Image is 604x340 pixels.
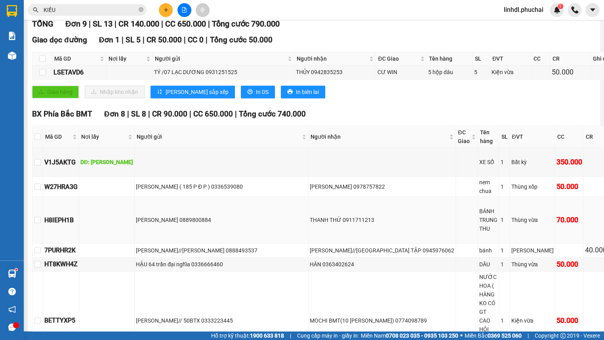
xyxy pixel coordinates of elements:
[556,214,582,225] div: 70.000
[465,331,522,340] span: Miền Bắc
[556,181,582,192] div: 50.000
[148,109,150,118] span: |
[32,35,87,44] span: Giao dọc đường
[32,109,92,118] span: BX Phía Bắc BMT
[560,333,566,338] span: copyright
[210,35,272,44] span: Tổng cước 50.000
[589,6,596,13] span: caret-down
[189,109,191,118] span: |
[555,126,583,148] th: CC
[181,7,187,13] span: file-add
[154,68,293,76] div: TÝ /07 LẠC DƯƠNG 0931251525
[500,316,508,325] div: 1
[556,259,582,270] div: 50.000
[235,109,237,118] span: |
[137,132,300,141] span: Người gửi
[528,331,529,340] span: |
[250,332,284,339] strong: 1900 633 818
[386,332,458,339] strong: 0708 023 035 - 0935 103 250
[93,54,156,65] div: 0971746148
[511,316,553,325] div: Kiện vừa
[177,3,191,17] button: file-add
[157,89,162,95] span: sort-ascending
[44,157,78,167] div: V1J5AKTG
[297,331,359,340] span: Cung cấp máy in - giấy in:
[136,260,307,269] div: HẬU 64 trần đại nghĩa 0336666460
[44,182,78,192] div: W27HRA3G
[151,86,235,98] button: sort-ascending[PERSON_NAME] sắp xếp
[479,246,497,255] div: bánh
[361,331,458,340] span: Miền Nam
[511,158,553,166] div: Bất kỳ
[127,109,129,118] span: |
[8,306,16,313] span: notification
[556,315,582,326] div: 50.000
[500,158,508,166] div: 1
[184,35,186,44] span: |
[152,109,187,118] span: CR 90.000
[32,86,79,98] button: uploadGiao hàng
[43,243,79,257] td: 7PURHR2K
[44,245,78,255] div: 7PURHR2K
[247,89,253,95] span: printer
[378,54,419,63] span: ĐC Giao
[500,260,508,269] div: 1
[43,148,79,177] td: V1J5AKTG
[147,35,182,44] span: CR 50.000
[290,331,291,340] span: |
[8,52,16,60] img: warehouse-icon
[377,68,425,76] div: CƯ WIN
[7,7,87,26] div: VP [GEOGRAPHIC_DATA]
[310,316,454,325] div: MOCHI BMT(10 [PERSON_NAME]) 0774098789
[488,332,522,339] strong: 0369 525 060
[296,54,368,63] span: Người nhận
[510,126,555,148] th: ĐVT
[81,132,126,141] span: Nơi lấy
[8,323,16,331] span: message
[159,3,173,17] button: plus
[310,246,454,255] div: [PERSON_NAME]//[GEOGRAPHIC_DATA] TẬP 0945976062
[473,52,490,65] th: SL
[93,7,156,26] div: BX Phía Bắc BMT
[104,109,125,118] span: Đơn 8
[188,35,204,44] span: CC 0
[559,4,562,9] span: 1
[126,35,141,44] span: SL 5
[211,19,279,29] span: Tổng cước 790.000
[136,246,307,255] div: [PERSON_NAME]//[PERSON_NAME] 0888493537
[136,316,307,325] div: [PERSON_NAME]// 50BTX 0333223445
[490,52,532,65] th: ĐVT
[585,3,599,17] button: caret-down
[114,19,116,29] span: |
[44,315,78,325] div: BETTYXP5
[211,331,284,340] span: Hỗ trợ kỹ thuật:
[497,5,550,15] span: linhdl.phuchai
[43,197,79,243] td: H8IEPH1B
[552,67,589,78] div: 50.000
[479,178,497,195] div: nem chua
[44,6,137,14] input: Tìm tên, số ĐT hoặc mã đơn
[92,19,112,29] span: SL 13
[44,215,78,225] div: H8IEPH1B
[200,7,205,13] span: aim
[310,216,454,224] div: THANH THỨ 0911711213
[310,182,454,191] div: [PERSON_NAME] 0978757822
[7,8,19,16] span: Gửi:
[7,5,17,17] img: logo-vxr
[479,158,497,166] div: XE SỐ
[43,258,79,271] td: HT8KWH4Z
[206,35,208,44] span: |
[208,19,210,29] span: |
[193,109,233,118] span: CC 650.000
[296,88,319,96] span: In biên lai
[458,128,470,145] span: ĐC Giao
[558,4,563,9] sup: 1
[43,177,79,197] td: W27HRA3G
[99,35,120,44] span: Đơn 1
[88,19,90,29] span: |
[500,216,508,224] div: 1
[45,132,71,141] span: Mã GD
[500,246,508,255] div: 1
[8,269,16,278] img: warehouse-icon
[143,35,145,44] span: |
